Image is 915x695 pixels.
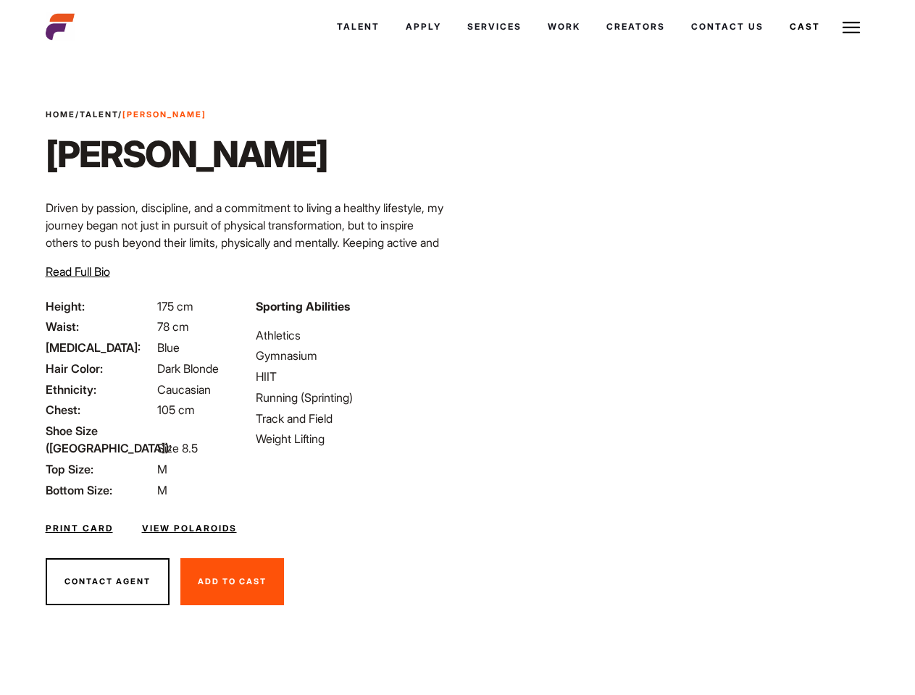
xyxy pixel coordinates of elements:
[157,319,189,334] span: 78 cm
[256,327,448,344] li: Athletics
[122,109,206,119] strong: [PERSON_NAME]
[157,483,167,497] span: M
[157,299,193,313] span: 175 cm
[46,381,154,398] span: Ethnicity:
[256,368,448,385] li: HIIT
[46,422,154,457] span: Shoe Size ([GEOGRAPHIC_DATA]):
[256,347,448,364] li: Gymnasium
[157,340,180,355] span: Blue
[46,264,110,279] span: Read Full Bio
[843,19,860,36] img: Burger icon
[46,401,154,418] span: Chest:
[157,382,211,397] span: Caucasian
[198,576,267,586] span: Add To Cast
[46,199,449,286] p: Driven by passion, discipline, and a commitment to living a healthy lifestyle, my journey began n...
[157,441,198,455] span: Size 8.5
[46,558,170,606] button: Contact Agent
[535,7,593,46] a: Work
[46,522,113,535] a: Print Card
[157,361,219,376] span: Dark Blonde
[256,410,448,427] li: Track and Field
[46,460,154,478] span: Top Size:
[324,7,393,46] a: Talent
[593,7,678,46] a: Creators
[46,298,154,315] span: Height:
[46,360,154,377] span: Hair Color:
[678,7,777,46] a: Contact Us
[454,7,535,46] a: Services
[142,522,237,535] a: View Polaroids
[46,318,154,335] span: Waist:
[777,7,833,46] a: Cast
[157,403,195,417] span: 105 cm
[256,299,350,313] strong: Sporting Abilities
[256,389,448,406] li: Running (Sprinting)
[46,109,75,119] a: Home
[46,481,154,499] span: Bottom Size:
[157,462,167,476] span: M
[46,263,110,280] button: Read Full Bio
[46,339,154,356] span: [MEDICAL_DATA]:
[80,109,118,119] a: Talent
[46,132,327,176] h1: [PERSON_NAME]
[256,430,448,447] li: Weight Lifting
[46,12,75,41] img: cropped-aefm-brand-fav-22-square.png
[393,7,454,46] a: Apply
[180,558,284,606] button: Add To Cast
[46,109,206,121] span: / /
